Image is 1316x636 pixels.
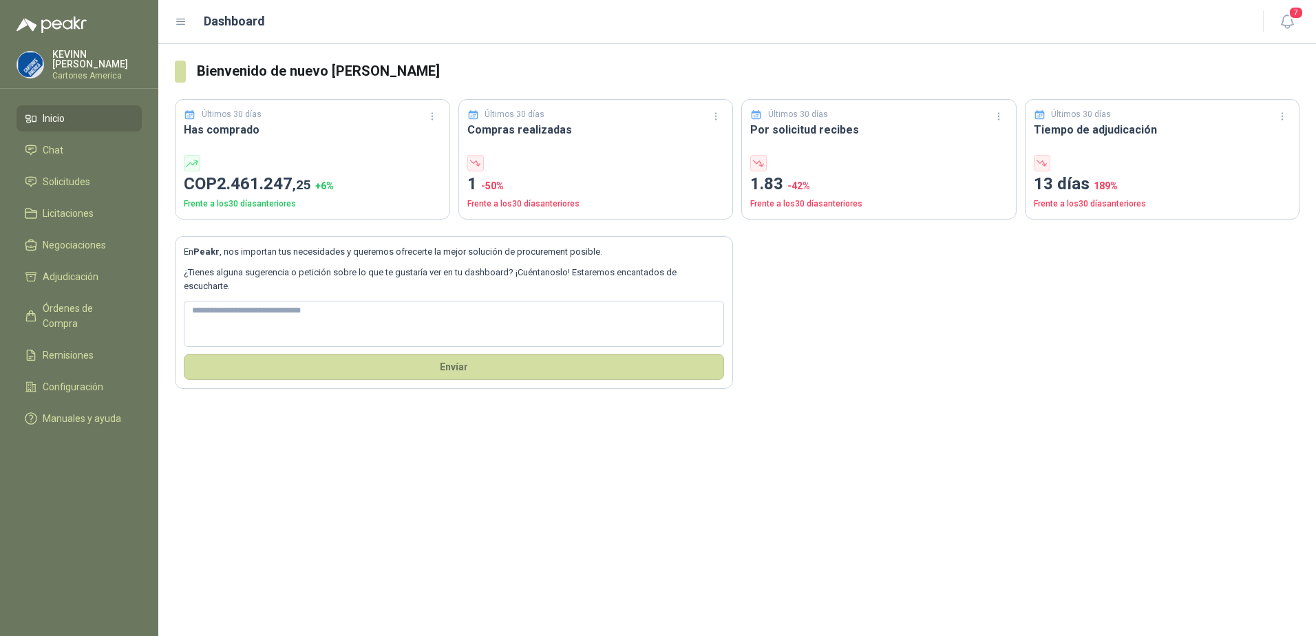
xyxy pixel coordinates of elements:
span: 7 [1288,6,1304,19]
h3: Por solicitud recibes [750,121,1008,138]
a: Negociaciones [17,232,142,258]
span: Licitaciones [43,206,94,221]
p: 1.83 [750,171,1008,198]
a: Chat [17,137,142,163]
a: Remisiones [17,342,142,368]
span: Chat [43,142,63,158]
p: Últimos 30 días [1051,108,1111,121]
a: Órdenes de Compra [17,295,142,337]
span: -50 % [481,180,504,191]
h3: Compras realizadas [467,121,725,138]
span: Remisiones [43,348,94,363]
p: KEVINN [PERSON_NAME] [52,50,142,69]
h1: Dashboard [204,12,265,31]
p: ¿Tienes alguna sugerencia o petición sobre lo que te gustaría ver en tu dashboard? ¡Cuéntanoslo! ... [184,266,724,294]
span: ,25 [293,177,311,193]
p: Cartones America [52,72,142,80]
span: Inicio [43,111,65,126]
span: Manuales y ayuda [43,411,121,426]
h3: Tiempo de adjudicación [1034,121,1291,138]
p: Frente a los 30 días anteriores [750,198,1008,211]
b: Peakr [193,246,220,257]
span: Configuración [43,379,103,394]
p: Últimos 30 días [202,108,262,121]
span: Negociaciones [43,237,106,253]
button: 7 [1275,10,1299,34]
a: Solicitudes [17,169,142,195]
span: + 6 % [315,180,334,191]
p: Frente a los 30 días anteriores [184,198,441,211]
span: Órdenes de Compra [43,301,129,331]
a: Configuración [17,374,142,400]
img: Company Logo [17,52,43,78]
span: 2.461.247 [217,174,311,193]
a: Licitaciones [17,200,142,226]
span: Solicitudes [43,174,90,189]
h3: Bienvenido de nuevo [PERSON_NAME] [197,61,1299,82]
span: Adjudicación [43,269,98,284]
h3: Has comprado [184,121,441,138]
button: Envíar [184,354,724,380]
span: -42 % [787,180,810,191]
a: Manuales y ayuda [17,405,142,432]
p: Frente a los 30 días anteriores [1034,198,1291,211]
p: En , nos importan tus necesidades y queremos ofrecerte la mejor solución de procurement posible. [184,245,724,259]
img: Logo peakr [17,17,87,33]
p: Frente a los 30 días anteriores [467,198,725,211]
p: 1 [467,171,725,198]
p: 13 días [1034,171,1291,198]
a: Adjudicación [17,264,142,290]
p: Últimos 30 días [768,108,828,121]
span: 189 % [1094,180,1118,191]
p: Últimos 30 días [485,108,544,121]
p: COP [184,171,441,198]
a: Inicio [17,105,142,131]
